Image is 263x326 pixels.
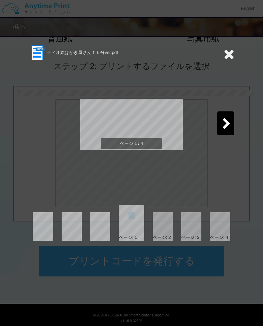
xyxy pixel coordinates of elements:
div: ページ: 1 [119,234,137,241]
div: ページ: 4 [210,234,228,241]
span: ページ 1 / 4 [101,138,162,149]
div: ページ: 3 [181,234,199,241]
span: ティオ絵はがき屋さん１５分ver.pdf [47,50,118,55]
div: ページ: 2 [153,234,171,241]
